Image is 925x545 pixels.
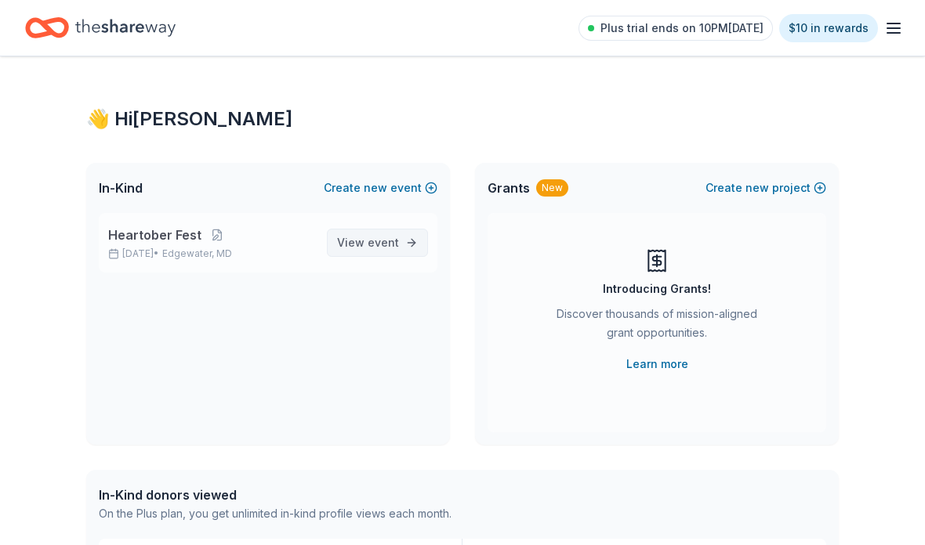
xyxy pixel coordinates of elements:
[745,179,769,197] span: new
[779,14,878,42] a: $10 in rewards
[86,106,839,132] div: 👋 Hi [PERSON_NAME]
[337,233,399,252] span: View
[162,247,232,260] span: Edgewater, MD
[488,179,530,197] span: Grants
[327,229,428,257] a: View event
[99,485,452,504] div: In-Kind donors viewed
[550,305,764,348] div: Discover thousands of mission-aligned grant opportunities.
[579,16,773,41] a: Plus trial ends on 10PM[DATE]
[626,355,688,374] a: Learn more
[600,19,764,38] span: Plus trial ends on 10PM[DATE]
[108,247,314,260] p: [DATE] •
[108,226,201,244] span: Heartober Fest
[603,280,711,298] div: Introducing Grants!
[368,236,399,249] span: event
[364,179,387,197] span: new
[324,179,437,197] button: Createnewevent
[536,179,568,197] div: New
[99,504,452,523] div: On the Plus plan, you get unlimited in-kind profile views each month.
[99,179,143,197] span: In-Kind
[706,179,826,197] button: Createnewproject
[25,9,176,46] a: Home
